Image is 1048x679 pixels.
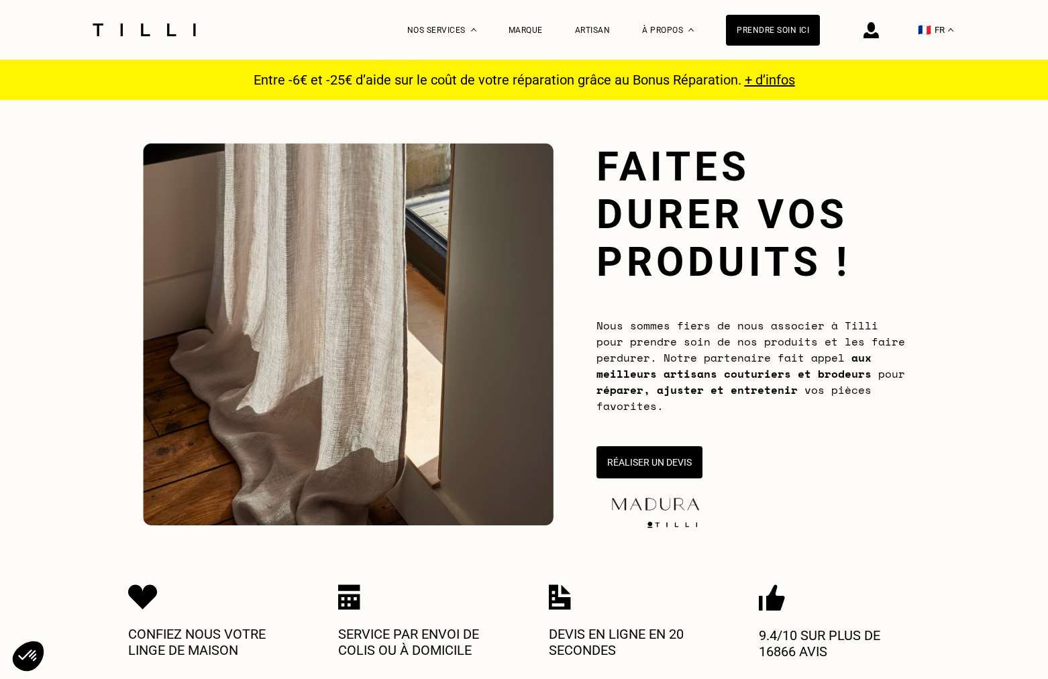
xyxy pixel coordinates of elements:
[596,446,702,478] button: Réaliser un devis
[759,627,920,660] p: 9.4/10 sur plus de 16866 avis
[471,28,476,32] img: Menu déroulant
[509,25,543,35] a: Marque
[338,626,499,658] p: Service par envoi de colis ou à domicile
[596,143,905,286] h1: Faites durer vos produits !
[596,317,905,414] span: Nous sommes fiers de nous associer à Tilli pour prendre soin de nos produits et les faire perdure...
[726,15,820,46] a: Prendre soin ici
[918,23,931,36] span: 🇫🇷
[688,28,694,32] img: Menu déroulant à propos
[575,25,611,35] a: Artisan
[596,382,798,398] b: réparer, ajuster et entretenir
[549,584,571,610] img: Icon
[609,495,702,513] img: maduraLogo-5877f563076e9857a9763643b83271db.png
[863,22,879,38] img: icône connexion
[338,584,360,610] img: Icon
[948,28,953,32] img: menu déroulant
[642,521,702,528] img: logo Tilli
[596,350,872,382] b: aux meilleurs artisans couturiers et brodeurs
[549,626,710,658] p: Devis en ligne en 20 secondes
[745,72,795,88] a: + d’infos
[246,72,803,88] p: Entre -6€ et -25€ d’aide sur le coût de votre réparation grâce au Bonus Réparation.
[128,584,158,610] img: Icon
[759,584,785,611] img: Icon
[128,626,289,658] p: Confiez nous votre linge de maison
[88,23,201,36] img: Logo du service de couturière Tilli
